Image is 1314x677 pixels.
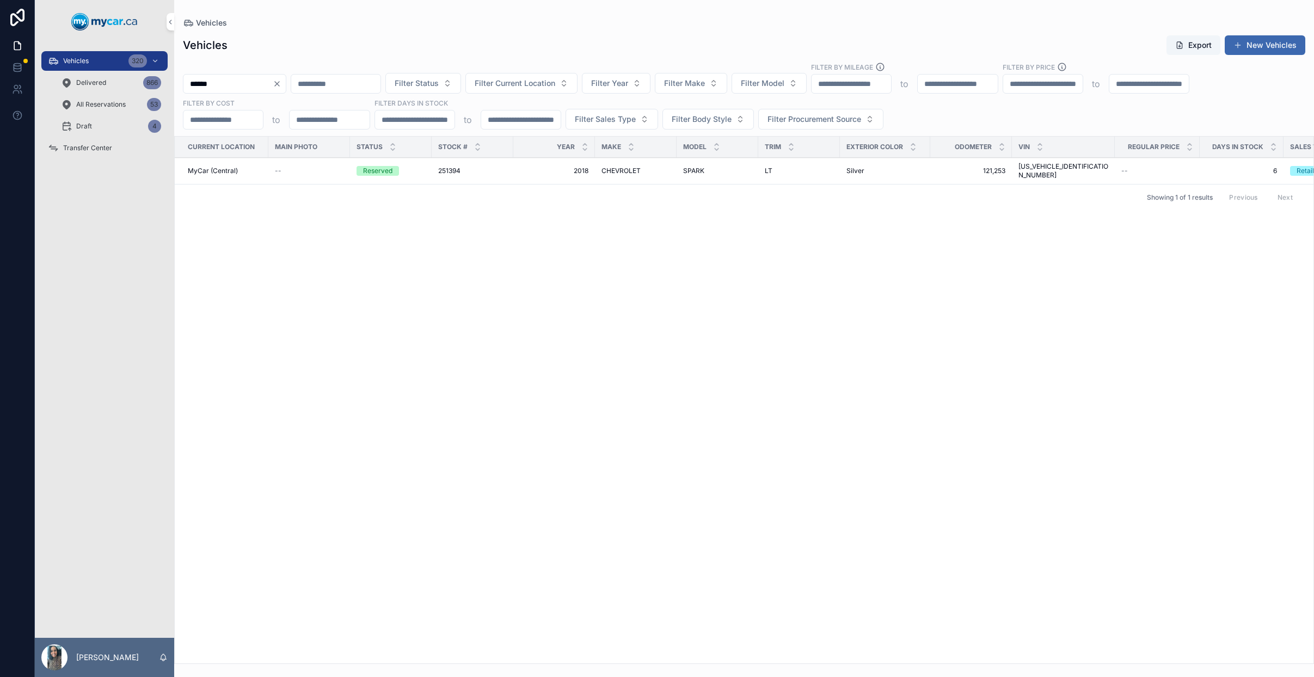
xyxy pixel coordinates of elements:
[1166,35,1220,55] button: Export
[147,98,161,111] div: 53
[54,116,168,136] a: Draft4
[846,143,903,151] span: Exterior Color
[1206,167,1277,175] a: 6
[758,109,883,130] button: Select Button
[672,114,732,125] span: Filter Body Style
[438,143,468,151] span: Stock #
[143,76,161,89] div: 866
[846,167,924,175] a: Silver
[846,167,864,175] span: Silver
[196,17,227,28] span: Vehicles
[767,114,861,125] span: Filter Procurement Source
[35,44,174,172] div: scrollable content
[41,138,168,158] a: Transfer Center
[1225,35,1305,55] button: New Vehicles
[148,120,161,133] div: 4
[357,166,425,176] a: Reserved
[1018,162,1108,180] a: [US_VEHICLE_IDENTIFICATION_NUMBER]
[582,73,650,94] button: Select Button
[591,78,628,89] span: Filter Year
[357,143,383,151] span: Status
[900,77,908,90] p: to
[1147,193,1213,202] span: Showing 1 of 1 results
[188,167,238,175] span: MyCar (Central)
[601,167,670,175] a: CHEVROLET
[76,652,139,663] p: [PERSON_NAME]
[683,167,704,175] span: SPARK
[374,98,448,108] label: Filter Days In Stock
[273,79,286,88] button: Clear
[63,57,89,65] span: Vehicles
[557,143,575,151] span: Year
[1003,62,1055,72] label: FILTER BY PRICE
[76,100,126,109] span: All Reservations
[601,143,621,151] span: Make
[183,17,227,28] a: Vehicles
[566,109,658,130] button: Select Button
[732,73,807,94] button: Select Button
[395,78,439,89] span: Filter Status
[1092,77,1100,90] p: to
[1121,167,1128,175] span: --
[275,143,317,151] span: Main Photo
[183,98,235,108] label: FILTER BY COST
[1121,167,1193,175] a: --
[54,73,168,93] a: Delivered866
[275,167,343,175] a: --
[655,73,727,94] button: Select Button
[76,122,92,131] span: Draft
[465,73,578,94] button: Select Button
[601,167,641,175] span: CHEVROLET
[955,143,992,151] span: Odometer
[275,167,281,175] span: --
[464,113,472,126] p: to
[575,114,636,125] span: Filter Sales Type
[683,167,752,175] a: SPARK
[272,113,280,126] p: to
[385,73,461,94] button: Select Button
[183,38,228,53] h1: Vehicles
[765,167,833,175] a: LT
[41,51,168,71] a: Vehicles320
[683,143,707,151] span: Model
[438,167,460,175] span: 251394
[71,13,138,30] img: App logo
[54,95,168,114] a: All Reservations53
[1018,143,1030,151] span: VIN
[520,167,588,175] a: 2018
[188,167,262,175] a: MyCar (Central)
[76,78,106,87] span: Delivered
[811,62,873,72] label: Filter By Mileage
[128,54,147,67] div: 320
[662,109,754,130] button: Select Button
[1128,143,1180,151] span: Regular Price
[765,143,781,151] span: Trim
[63,144,112,152] span: Transfer Center
[765,167,772,175] span: LT
[1297,166,1314,176] div: Retail
[1212,143,1263,151] span: Days In Stock
[363,166,392,176] div: Reserved
[664,78,705,89] span: Filter Make
[188,143,255,151] span: Current Location
[475,78,555,89] span: Filter Current Location
[741,78,784,89] span: Filter Model
[438,167,507,175] a: 251394
[937,167,1005,175] a: 121,253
